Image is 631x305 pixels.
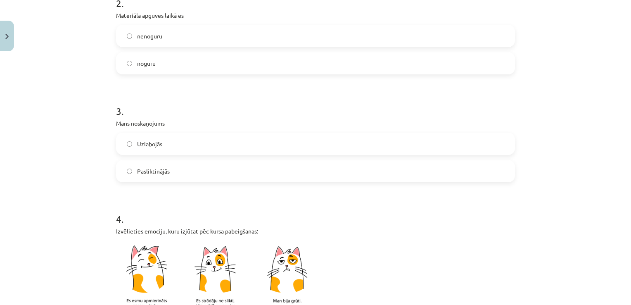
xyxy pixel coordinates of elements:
p: Mans noskaņojums [116,119,515,128]
input: Pasliktinājās [127,169,132,174]
span: Pasliktinājās [137,167,170,176]
h1: 4 . [116,199,515,224]
span: noguru [137,59,156,68]
input: Uzlabojās [127,141,132,147]
input: noguru [127,61,132,66]
p: Materiāla apguves laikā es [116,11,515,20]
span: nenoguru [137,32,162,41]
span: Uzlabojās [137,140,162,148]
p: Izvēlieties emociju, kuru izjūtat pēc kursa pabeigšanas: [116,227,515,236]
img: icon-close-lesson-0947bae3869378f0d4975bcd49f059093ad1ed9edebbc8119c70593378902aed.svg [5,34,9,39]
input: nenoguru [127,33,132,39]
h1: 3 . [116,91,515,117]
